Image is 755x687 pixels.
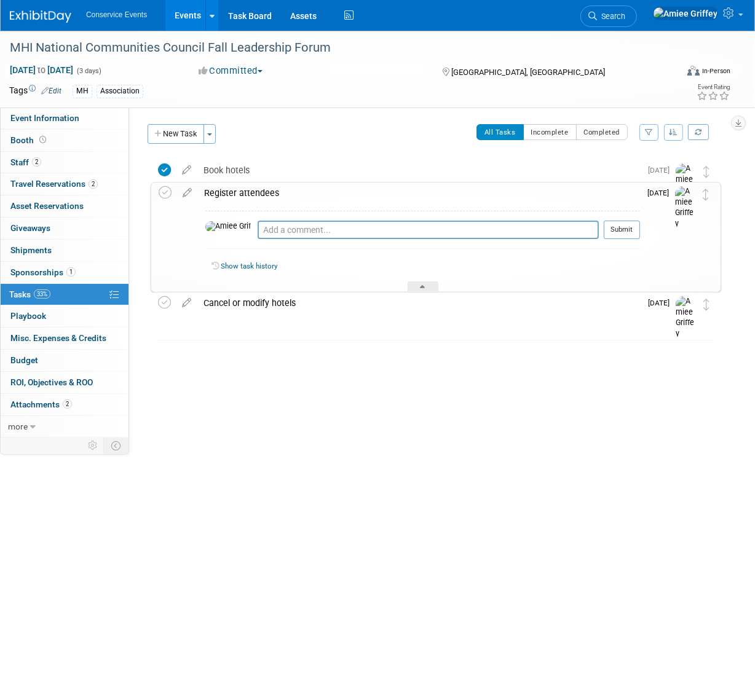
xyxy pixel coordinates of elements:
span: Giveaways [10,223,50,233]
a: Tasks33% [1,284,128,305]
span: Tasks [9,289,50,299]
span: 2 [89,179,98,189]
div: Association [97,85,143,98]
img: Format-Inperson.png [687,66,700,76]
a: edit [176,165,197,176]
span: Search [597,12,625,21]
span: Shipments [10,245,52,255]
span: to [36,65,47,75]
img: Amiee Griffey [653,7,718,20]
div: MHI National Communities Council Fall Leadership Forum [6,37,669,59]
a: Asset Reservations [1,195,128,217]
button: All Tasks [476,124,524,140]
a: Budget [1,350,128,371]
a: Search [580,6,637,27]
span: Conservice Events [86,10,147,19]
span: [GEOGRAPHIC_DATA], [GEOGRAPHIC_DATA] [451,68,605,77]
div: Book hotels [197,160,641,181]
span: [DATE] [648,166,676,175]
a: ROI, Objectives & ROO [1,372,128,393]
span: [DATE] [648,299,676,307]
a: Shipments [1,240,128,261]
div: Register attendees [198,183,640,203]
span: more [8,422,28,431]
span: ROI, Objectives & ROO [10,377,93,387]
span: 1 [66,267,76,277]
a: more [1,416,128,438]
a: Giveaways [1,218,128,239]
span: Booth not reserved yet [37,135,49,144]
i: Move task [703,166,710,178]
td: Personalize Event Tab Strip [82,438,104,453]
div: Event Rating [697,84,730,90]
span: 33% [34,289,50,299]
i: Move task [703,299,710,310]
span: 2 [63,399,72,409]
a: Booth [1,130,128,151]
span: Travel Reservations [10,179,98,189]
img: Amiee Griffey [676,163,694,207]
button: New Task [148,124,204,144]
span: [DATE] [647,189,675,197]
span: Misc. Expenses & Credits [10,333,106,343]
button: Completed [576,124,628,140]
a: Sponsorships1 [1,262,128,283]
span: [DATE] [DATE] [9,65,74,76]
a: Misc. Expenses & Credits [1,328,128,349]
span: Event Information [10,113,79,123]
img: Amiee Griffey [205,221,251,232]
td: Tags [9,84,61,98]
span: Booth [10,135,49,145]
a: Show task history [221,262,277,270]
button: Incomplete [523,124,577,140]
span: Sponsorships [10,267,76,277]
a: Edit [41,87,61,95]
td: Toggle Event Tabs [104,438,129,453]
a: Playbook [1,305,128,327]
img: Amiee Griffey [676,296,694,340]
a: Staff2 [1,152,128,173]
span: Attachments [10,399,72,409]
span: 2 [32,157,41,167]
div: In-Person [702,66,730,76]
a: Event Information [1,108,128,129]
span: Staff [10,157,41,167]
a: Travel Reservations2 [1,173,128,195]
span: Budget [10,355,38,365]
div: Event Format [626,64,731,82]
img: Amiee Griffey [675,186,694,230]
span: (3 days) [76,67,101,75]
a: Attachments2 [1,394,128,415]
i: Move task [703,189,709,200]
div: Cancel or modify hotels [197,292,641,313]
a: edit [176,297,197,308]
a: Refresh [688,124,709,140]
button: Committed [194,65,267,77]
div: MH [73,85,92,98]
button: Submit [604,221,640,239]
a: edit [176,187,198,198]
img: ExhibitDay [10,10,71,23]
span: Playbook [10,311,46,321]
span: Asset Reservations [10,201,84,211]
